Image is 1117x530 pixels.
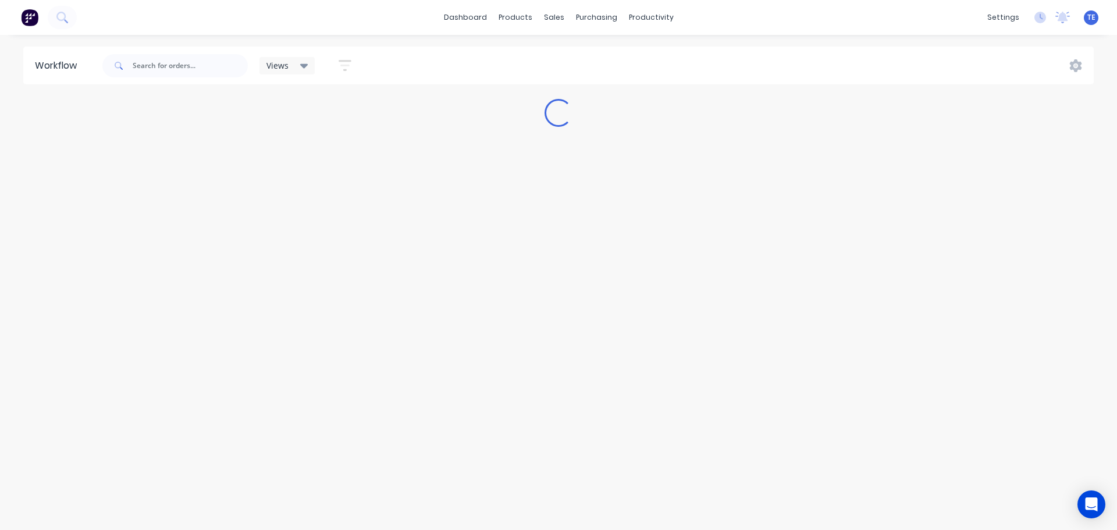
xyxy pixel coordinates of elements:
div: productivity [623,9,680,26]
span: Views [266,59,289,72]
div: Workflow [35,59,83,73]
a: dashboard [438,9,493,26]
span: TE [1087,12,1095,23]
div: sales [538,9,570,26]
div: Open Intercom Messenger [1077,490,1105,518]
div: products [493,9,538,26]
img: Factory [21,9,38,26]
div: purchasing [570,9,623,26]
div: settings [981,9,1025,26]
input: Search for orders... [133,54,248,77]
